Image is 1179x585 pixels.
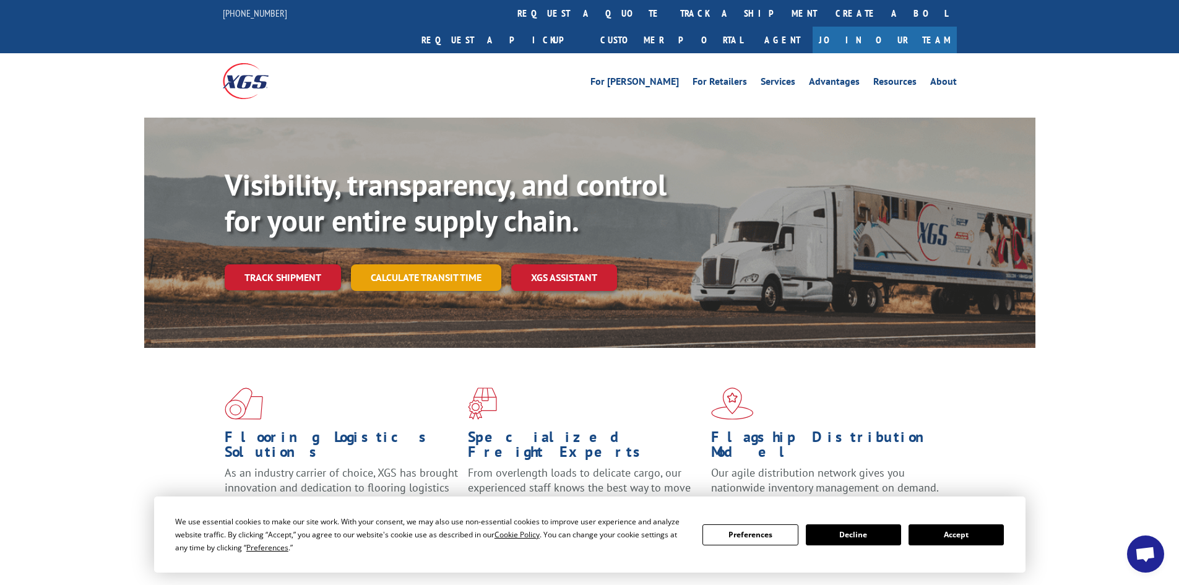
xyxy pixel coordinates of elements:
[225,264,341,290] a: Track shipment
[468,388,497,420] img: xgs-icon-focused-on-flooring-red
[223,7,287,19] a: [PHONE_NUMBER]
[154,496,1026,573] div: Cookie Consent Prompt
[494,529,540,540] span: Cookie Policy
[225,466,458,509] span: As an industry carrier of choice, XGS has brought innovation and dedication to flooring logistics...
[511,264,617,291] a: XGS ASSISTANT
[761,77,795,90] a: Services
[813,27,957,53] a: Join Our Team
[412,27,591,53] a: Request a pickup
[711,388,754,420] img: xgs-icon-flagship-distribution-model-red
[590,77,679,90] a: For [PERSON_NAME]
[468,466,702,521] p: From overlength loads to delicate cargo, our experienced staff knows the best way to move your fr...
[909,524,1004,545] button: Accept
[225,388,263,420] img: xgs-icon-total-supply-chain-intelligence-red
[702,524,798,545] button: Preferences
[351,264,501,291] a: Calculate transit time
[468,430,702,466] h1: Specialized Freight Experts
[930,77,957,90] a: About
[873,77,917,90] a: Resources
[591,27,752,53] a: Customer Portal
[1127,535,1164,573] div: Open chat
[806,524,901,545] button: Decline
[809,77,860,90] a: Advantages
[225,165,667,240] b: Visibility, transparency, and control for your entire supply chain.
[225,430,459,466] h1: Flooring Logistics Solutions
[752,27,813,53] a: Agent
[711,430,945,466] h1: Flagship Distribution Model
[246,542,288,553] span: Preferences
[175,515,688,554] div: We use essential cookies to make our site work. With your consent, we may also use non-essential ...
[693,77,747,90] a: For Retailers
[711,466,939,495] span: Our agile distribution network gives you nationwide inventory management on demand.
